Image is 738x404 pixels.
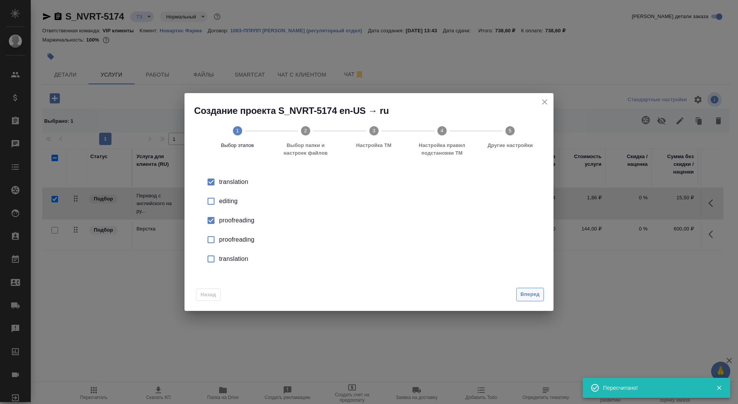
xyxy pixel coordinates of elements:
div: translation [219,254,535,264]
text: 5 [509,128,512,134]
div: translation [219,177,535,187]
text: 4 [440,128,443,134]
span: Вперед [520,290,540,299]
span: Выбор этапов [206,142,268,149]
div: Пересчитано! [603,384,705,392]
div: proofreading [219,216,535,225]
span: Выбор папки и настроек файлов [274,142,336,157]
h2: Создание проекта S_NVRT-5174 en-US → ru [194,105,553,117]
button: Закрыть [711,384,727,391]
text: 1 [236,128,239,134]
text: 3 [372,128,375,134]
div: editing [219,197,535,206]
button: close [539,96,550,108]
text: 2 [304,128,307,134]
button: Вперед [516,288,544,301]
div: proofreading [219,235,535,244]
span: Другие настройки [479,142,541,149]
span: Настройка ТМ [343,142,405,149]
span: Настройка правил подстановки TM [411,142,473,157]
